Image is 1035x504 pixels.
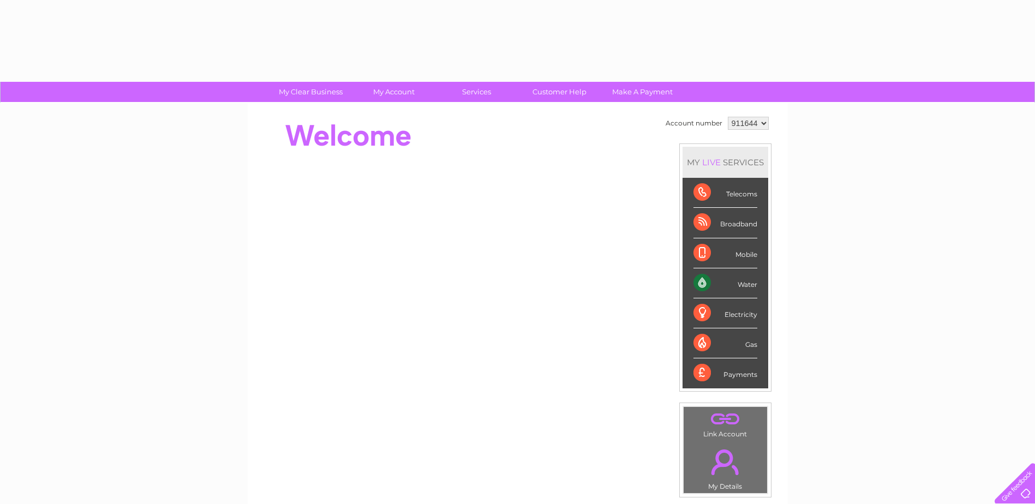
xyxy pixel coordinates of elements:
[597,82,687,102] a: Make A Payment
[683,147,768,178] div: MY SERVICES
[686,410,764,429] a: .
[693,238,757,268] div: Mobile
[266,82,356,102] a: My Clear Business
[693,178,757,208] div: Telecoms
[683,440,768,494] td: My Details
[693,268,757,298] div: Water
[693,208,757,238] div: Broadband
[700,157,723,167] div: LIVE
[693,328,757,358] div: Gas
[693,298,757,328] div: Electricity
[693,358,757,388] div: Payments
[686,443,764,481] a: .
[432,82,522,102] a: Services
[514,82,605,102] a: Customer Help
[663,114,725,133] td: Account number
[349,82,439,102] a: My Account
[683,406,768,441] td: Link Account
